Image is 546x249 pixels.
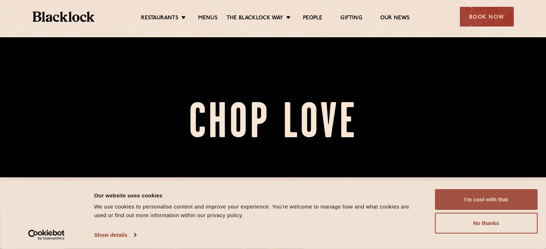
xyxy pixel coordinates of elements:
a: Usercentrics Cookiebot - opens in a new window [15,230,78,240]
a: Show details [94,230,136,240]
a: Our News [380,15,410,23]
div: Our website uses cookies [94,191,419,200]
img: BL_Textured_Logo-footer-cropped.svg [33,11,95,22]
div: Book Now [460,7,514,27]
a: People [303,15,322,23]
a: The Blacklock Way [227,15,283,23]
a: Restaurants [141,15,178,23]
button: No thanks [435,213,537,234]
a: Gifting [340,15,362,23]
button: I'm cool with that [435,189,537,210]
a: Menus [198,15,218,23]
div: We use cookies to personalise content and improve your experience. You're welcome to manage how a... [94,202,419,220]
